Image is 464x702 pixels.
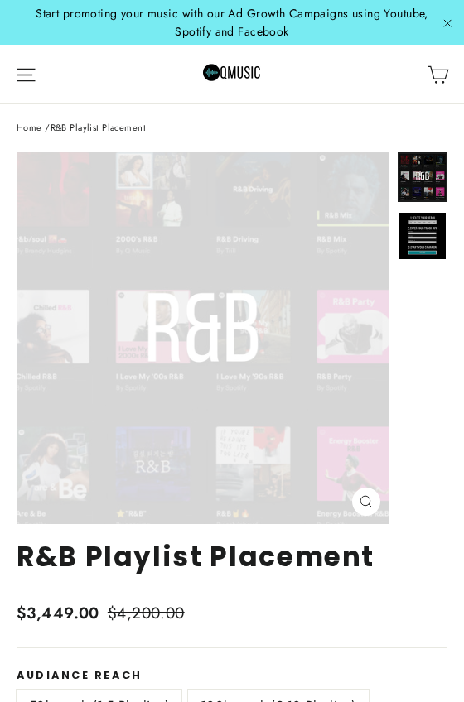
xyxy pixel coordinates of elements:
[399,154,446,200] img: R&B Playlist Placement
[203,60,261,89] img: Q Music Promotions
[17,121,42,134] a: Home
[17,152,389,524] img: R&B Playlist Placement
[17,669,447,681] label: Audiance Reach
[17,541,447,573] h1: R&B Playlist Placement
[17,602,99,624] span: $3,449.00
[17,121,447,136] nav: breadcrumbs
[399,213,446,259] img: R&B Playlist Placement
[45,121,50,134] span: /
[108,602,185,624] span: $4,200.00
[89,49,376,100] div: Primary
